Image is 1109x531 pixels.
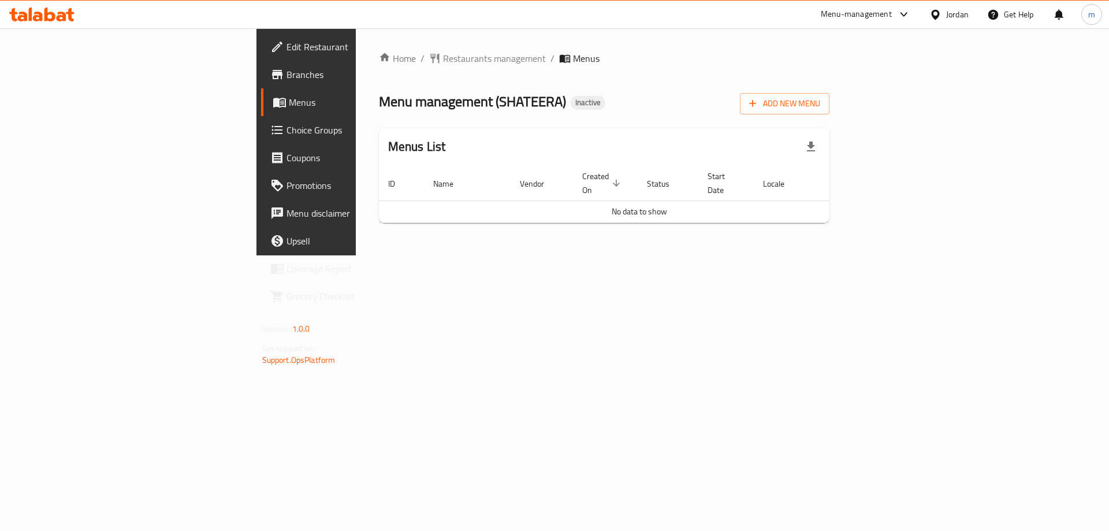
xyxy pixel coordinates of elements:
[292,321,310,336] span: 1.0.0
[262,352,336,367] a: Support.OpsPlatform
[821,8,892,21] div: Menu-management
[749,96,820,111] span: Add New Menu
[261,172,442,199] a: Promotions
[262,321,291,336] span: Version:
[286,234,433,248] span: Upsell
[813,166,900,201] th: Actions
[763,177,799,191] span: Locale
[612,204,667,219] span: No data to show
[261,283,442,310] a: Grocery Checklist
[261,33,442,61] a: Edit Restaurant
[571,98,605,107] span: Inactive
[443,51,546,65] span: Restaurants management
[262,341,315,356] span: Get support on:
[261,199,442,227] a: Menu disclaimer
[708,169,740,197] span: Start Date
[582,169,624,197] span: Created On
[740,93,829,114] button: Add New Menu
[573,51,600,65] span: Menus
[433,177,468,191] span: Name
[286,123,433,137] span: Choice Groups
[286,151,433,165] span: Coupons
[797,133,825,161] div: Export file
[286,40,433,54] span: Edit Restaurant
[388,138,446,155] h2: Menus List
[261,116,442,144] a: Choice Groups
[379,88,566,114] span: Menu management ( SHATEERA )
[286,179,433,192] span: Promotions
[946,8,969,21] div: Jordan
[261,227,442,255] a: Upsell
[429,51,546,65] a: Restaurants management
[388,177,410,191] span: ID
[289,95,433,109] span: Menus
[286,262,433,276] span: Coverage Report
[379,166,900,223] table: enhanced table
[261,255,442,283] a: Coverage Report
[379,51,830,65] nav: breadcrumb
[261,61,442,88] a: Branches
[520,177,559,191] span: Vendor
[286,68,433,81] span: Branches
[286,206,433,220] span: Menu disclaimer
[647,177,684,191] span: Status
[261,144,442,172] a: Coupons
[1088,8,1095,21] span: m
[261,88,442,116] a: Menus
[571,96,605,110] div: Inactive
[286,289,433,303] span: Grocery Checklist
[550,51,554,65] li: /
